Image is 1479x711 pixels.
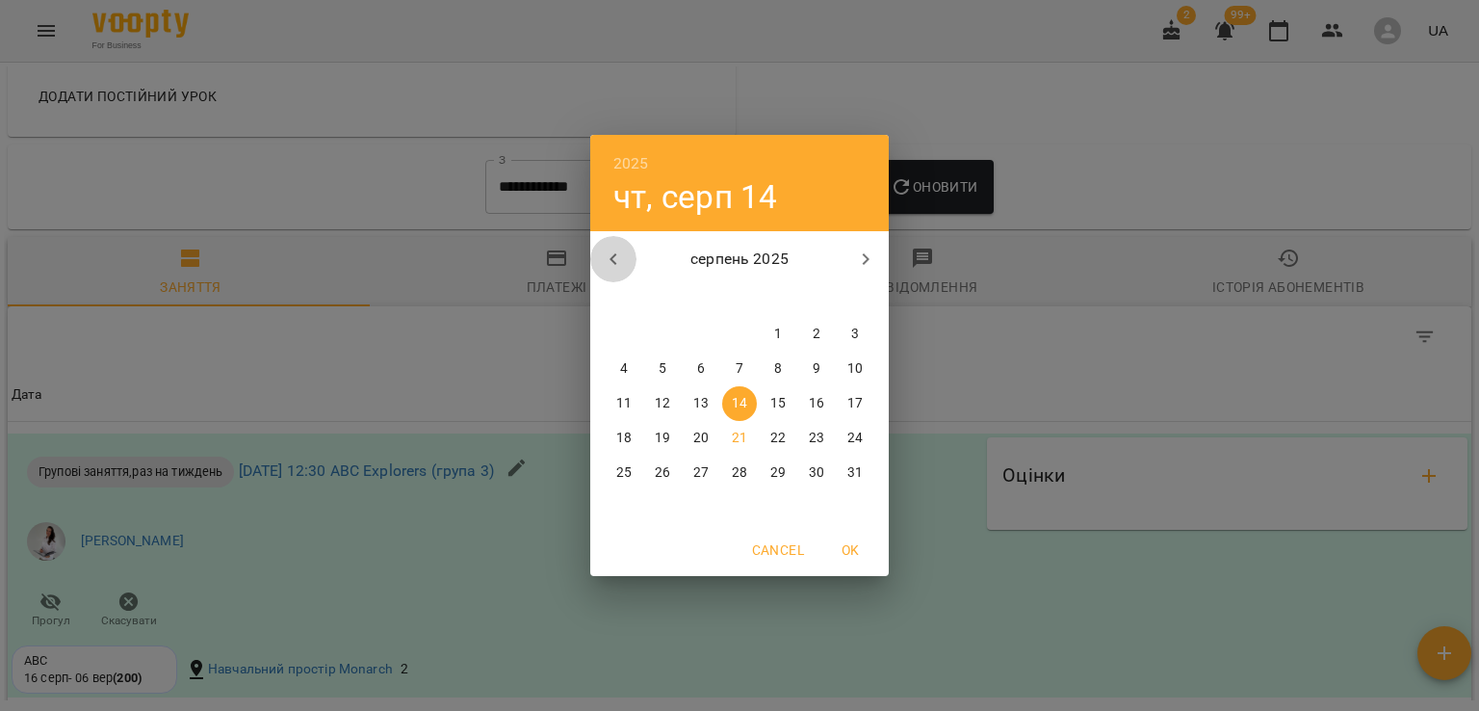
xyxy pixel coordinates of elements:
[761,352,795,386] button: 8
[684,386,718,421] button: 13
[847,359,863,379] p: 10
[752,539,804,562] span: Cancel
[645,421,680,456] button: 19
[838,288,872,307] span: нд
[819,533,881,567] button: OK
[722,352,757,386] button: 7
[684,421,718,456] button: 20
[838,456,872,490] button: 31
[774,359,782,379] p: 8
[722,288,757,307] span: чт
[799,456,834,490] button: 30
[613,150,649,177] button: 2025
[809,394,824,413] p: 16
[732,463,747,483] p: 28
[761,456,795,490] button: 29
[761,317,795,352] button: 1
[761,386,795,421] button: 15
[736,359,743,379] p: 7
[693,394,709,413] p: 13
[770,394,786,413] p: 15
[722,386,757,421] button: 14
[697,359,705,379] p: 6
[607,421,641,456] button: 18
[645,456,680,490] button: 26
[693,429,709,448] p: 20
[799,421,834,456] button: 23
[645,288,680,307] span: вт
[636,248,843,271] p: серпень 2025
[799,386,834,421] button: 16
[616,394,632,413] p: 11
[744,533,812,567] button: Cancel
[732,394,747,413] p: 14
[799,352,834,386] button: 9
[722,421,757,456] button: 21
[655,463,670,483] p: 26
[645,352,680,386] button: 5
[827,539,873,562] span: OK
[799,288,834,307] span: сб
[838,352,872,386] button: 10
[774,325,782,344] p: 1
[684,456,718,490] button: 27
[607,352,641,386] button: 4
[838,317,872,352] button: 3
[616,463,632,483] p: 25
[851,325,859,344] p: 3
[847,394,863,413] p: 17
[684,352,718,386] button: 6
[722,456,757,490] button: 28
[813,325,820,344] p: 2
[770,463,786,483] p: 29
[684,288,718,307] span: ср
[813,359,820,379] p: 9
[655,429,670,448] p: 19
[761,288,795,307] span: пт
[838,421,872,456] button: 24
[838,386,872,421] button: 17
[809,429,824,448] p: 23
[770,429,786,448] p: 22
[607,288,641,307] span: пн
[620,359,628,379] p: 4
[607,386,641,421] button: 11
[613,177,778,217] button: чт, серп 14
[616,429,632,448] p: 18
[847,429,863,448] p: 24
[761,421,795,456] button: 22
[847,463,863,483] p: 31
[659,359,666,379] p: 5
[809,463,824,483] p: 30
[799,317,834,352] button: 2
[693,463,709,483] p: 27
[655,394,670,413] p: 12
[732,429,747,448] p: 21
[645,386,680,421] button: 12
[607,456,641,490] button: 25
